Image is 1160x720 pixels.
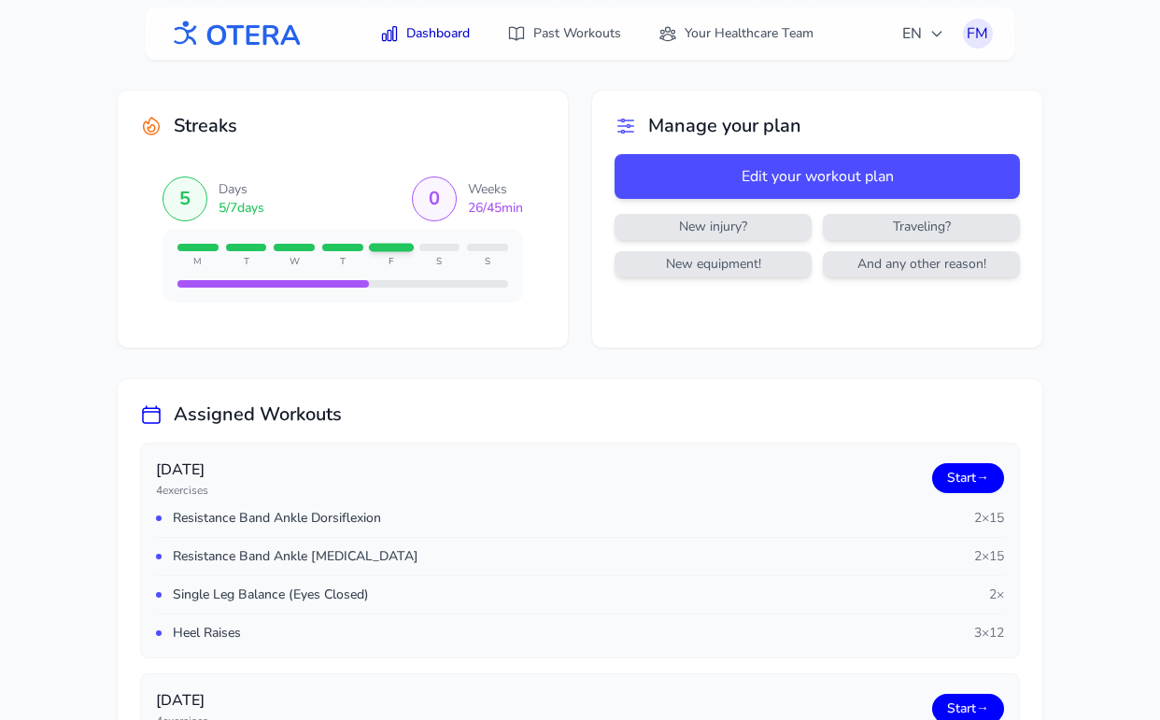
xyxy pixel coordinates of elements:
[468,199,523,218] div: 26 / 45 min
[648,113,801,139] h2: Manage your plan
[369,17,481,50] a: Dashboard
[615,154,1020,199] button: Edit your workout plan
[419,255,460,269] div: S
[167,13,302,55] img: OTERA logo
[179,186,191,212] div: 5
[496,17,632,50] a: Past Workouts
[891,15,955,52] button: EN
[989,586,1004,604] span: 2 ×
[173,547,418,566] span: Resistance Band Ankle [MEDICAL_DATA]
[173,509,381,528] span: Resistance Band Ankle Dorsiflexion
[156,459,208,481] p: [DATE]
[156,689,208,712] p: [DATE]
[467,255,508,269] div: S
[274,255,315,269] div: W
[219,199,264,218] div: 5 / 7 days
[974,624,1004,642] span: 3 × 12
[468,180,523,199] div: Weeks
[322,255,363,269] div: T
[974,547,1004,566] span: 2 × 15
[963,19,993,49] button: FM
[156,483,208,498] p: 4 exercises
[429,186,440,212] div: 0
[902,22,944,45] span: EN
[219,180,264,199] div: Days
[827,255,1016,274] span: And any other reason!
[173,586,369,604] span: Single Leg Balance (Eyes Closed)
[618,218,808,236] span: New injury?
[974,509,1004,528] span: 2 × 15
[226,255,267,269] div: T
[827,218,1016,236] span: Traveling?
[173,624,241,642] span: Heel Raises
[177,255,219,269] div: M
[371,255,412,269] div: F
[174,402,342,428] h2: Assigned Workouts
[174,113,237,139] h2: Streaks
[618,255,808,274] span: New equipment!
[932,463,1004,493] a: Start→
[647,17,825,50] a: Your Healthcare Team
